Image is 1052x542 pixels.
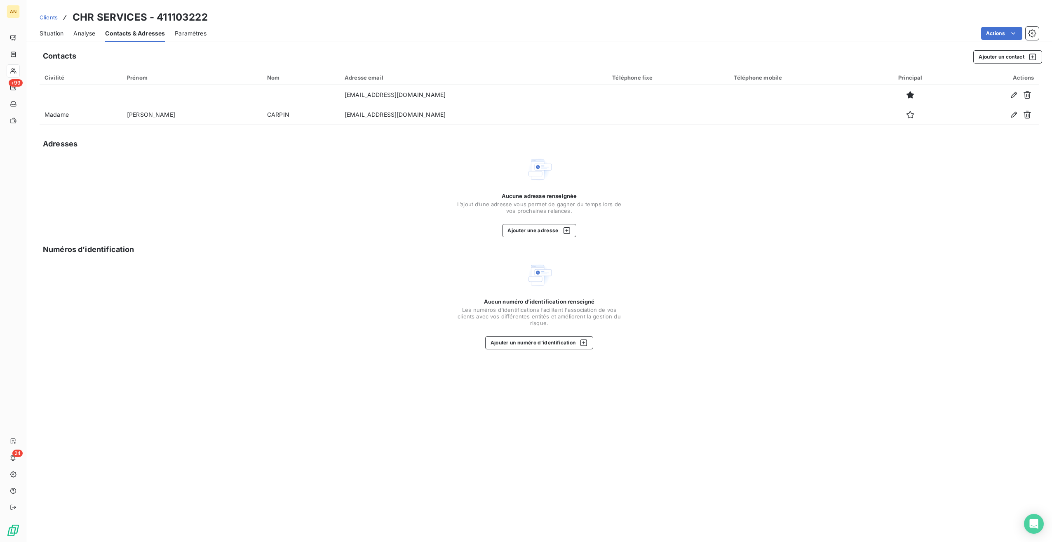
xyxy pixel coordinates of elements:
div: Adresse email [345,74,602,81]
h5: Contacts [43,50,76,62]
span: Analyse [73,29,95,38]
h5: Adresses [43,138,77,150]
div: Téléphone fixe [612,74,724,81]
span: Aucun numéro d’identification renseigné [484,298,595,305]
div: Civilité [45,74,117,81]
button: Ajouter un contact [973,50,1042,64]
td: CARPIN [262,105,340,125]
span: Contacts & Adresses [105,29,165,38]
td: [EMAIL_ADDRESS][DOMAIN_NAME] [340,105,607,125]
h3: CHR SERVICES - 411103222 [73,10,208,25]
td: [PERSON_NAME] [122,105,262,125]
span: L’ajout d’une adresse vous permet de gagner du temps lors de vos prochaines relances. [457,201,622,214]
span: Clients [40,14,58,21]
img: Empty state [526,262,552,288]
div: Nom [267,74,335,81]
span: +99 [9,79,23,87]
span: Situation [40,29,63,38]
span: 24 [12,450,23,457]
div: Actions [956,74,1034,81]
span: Les numéros d'identifications facilitent l'association de vos clients avec vos différentes entité... [457,306,622,326]
img: Empty state [526,156,552,183]
button: Ajouter un numéro d’identification [485,336,594,349]
div: Open Intercom Messenger [1024,514,1044,534]
div: AN [7,5,20,18]
img: Logo LeanPay [7,524,20,537]
td: [EMAIL_ADDRESS][DOMAIN_NAME] [340,85,607,105]
div: Prénom [127,74,257,81]
div: Principal [874,74,946,81]
button: Ajouter une adresse [502,224,576,237]
h5: Numéros d’identification [43,244,134,255]
td: Madame [40,105,122,125]
div: Téléphone mobile [734,74,864,81]
button: Actions [981,27,1022,40]
span: Aucune adresse renseignée [502,193,577,199]
a: Clients [40,13,58,21]
span: Paramètres [175,29,207,38]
